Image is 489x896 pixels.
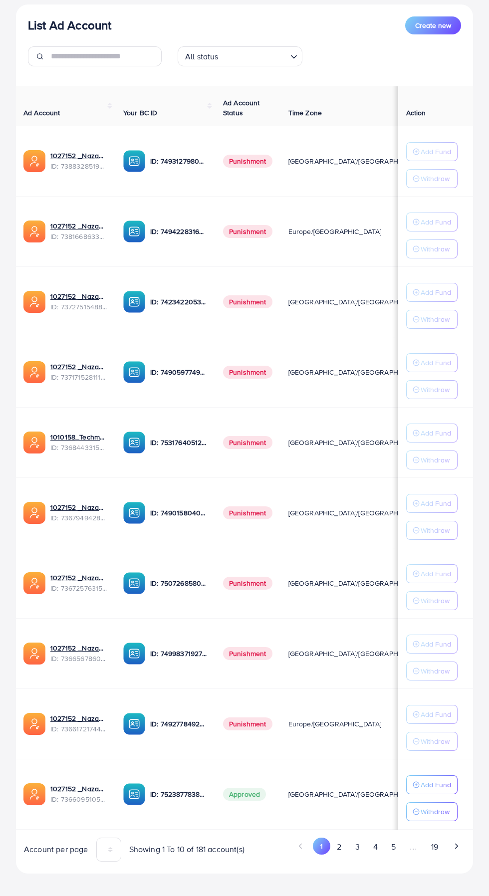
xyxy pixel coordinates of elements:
[421,427,451,439] p: Add Fund
[366,838,384,856] button: Go to page 4
[50,502,107,523] div: <span class='underline'>1027152 _Nazaagency_003</span></br>7367949428067450896
[123,291,145,313] img: ic-ba-acc.ded83a64.svg
[406,310,458,329] button: Withdraw
[50,502,107,512] a: 1027152 _Nazaagency_003
[252,838,465,856] ul: Pagination
[406,775,458,794] button: Add Fund
[406,353,458,372] button: Add Fund
[150,437,207,448] p: ID: 7531764051207716871
[150,296,207,308] p: ID: 7423422053648285697
[288,108,322,118] span: Time Zone
[424,838,445,856] button: Go to page 19
[421,454,450,466] p: Withdraw
[123,713,145,735] img: ic-ba-acc.ded83a64.svg
[23,291,45,313] img: ic-ads-acc.e4c84228.svg
[223,155,272,168] span: Punishment
[50,432,107,452] div: <span class='underline'>1010158_Techmanistan pk acc_1715599413927</span></br>7368443315504726017
[23,221,45,242] img: ic-ads-acc.e4c84228.svg
[24,844,88,855] span: Account per page
[406,108,426,118] span: Action
[421,313,450,325] p: Withdraw
[421,357,451,369] p: Add Fund
[150,718,207,730] p: ID: 7492778492849930241
[50,432,107,442] a: 1010158_Techmanistan pk acc_1715599413927
[123,150,145,172] img: ic-ba-acc.ded83a64.svg
[23,783,45,805] img: ic-ads-acc.e4c84228.svg
[406,705,458,724] button: Add Fund
[129,844,244,855] span: Showing 1 To 10 of 181 account(s)
[50,302,107,312] span: ID: 7372751548805726224
[123,221,145,242] img: ic-ba-acc.ded83a64.svg
[223,647,272,660] span: Punishment
[313,838,330,855] button: Go to page 1
[421,243,450,255] p: Withdraw
[421,524,450,536] p: Withdraw
[288,578,427,588] span: [GEOGRAPHIC_DATA]/[GEOGRAPHIC_DATA]
[50,784,107,804] div: <span class='underline'>1027152 _Nazaagency_006</span></br>7366095105679261697
[50,713,107,734] div: <span class='underline'>1027152 _Nazaagency_018</span></br>7366172174454882305
[150,788,207,800] p: ID: 7523877838957576209
[23,108,60,118] span: Ad Account
[23,361,45,383] img: ic-ads-acc.e4c84228.svg
[50,713,107,723] a: 1027152 _Nazaagency_018
[406,591,458,610] button: Withdraw
[421,735,450,747] p: Withdraw
[50,291,107,301] a: 1027152 _Nazaagency_007
[415,20,451,30] span: Create new
[50,151,107,171] div: <span class='underline'>1027152 _Nazaagency_019</span></br>7388328519014645761
[288,508,427,518] span: [GEOGRAPHIC_DATA]/[GEOGRAPHIC_DATA]
[406,283,458,302] button: Add Fund
[50,583,107,593] span: ID: 7367257631523782657
[406,802,458,821] button: Withdraw
[178,46,302,66] div: Search for option
[421,779,451,791] p: Add Fund
[123,502,145,524] img: ic-ba-acc.ded83a64.svg
[50,573,107,583] a: 1027152 _Nazaagency_016
[223,436,272,449] span: Punishment
[288,367,427,377] span: [GEOGRAPHIC_DATA]/[GEOGRAPHIC_DATA]
[223,98,260,118] span: Ad Account Status
[28,18,111,32] h3: List Ad Account
[50,643,107,653] a: 1027152 _Nazaagency_0051
[23,502,45,524] img: ic-ads-acc.e4c84228.svg
[421,216,451,228] p: Add Fund
[23,713,45,735] img: ic-ads-acc.e4c84228.svg
[23,572,45,594] img: ic-ads-acc.e4c84228.svg
[123,108,158,118] span: Your BC ID
[222,47,286,64] input: Search for option
[421,665,450,677] p: Withdraw
[50,784,107,794] a: 1027152 _Nazaagency_006
[288,156,427,166] span: [GEOGRAPHIC_DATA]/[GEOGRAPHIC_DATA]
[223,366,272,379] span: Punishment
[448,838,465,855] button: Go to next page
[223,788,266,801] span: Approved
[406,450,458,469] button: Withdraw
[288,438,427,448] span: [GEOGRAPHIC_DATA]/[GEOGRAPHIC_DATA]
[150,577,207,589] p: ID: 7507268580682137618
[50,654,107,664] span: ID: 7366567860828749825
[421,173,450,185] p: Withdraw
[223,295,272,308] span: Punishment
[50,794,107,804] span: ID: 7366095105679261697
[123,361,145,383] img: ic-ba-acc.ded83a64.svg
[223,506,272,519] span: Punishment
[150,225,207,237] p: ID: 7494228316518858759
[421,497,451,509] p: Add Fund
[23,643,45,665] img: ic-ads-acc.e4c84228.svg
[421,638,451,650] p: Add Fund
[50,443,107,452] span: ID: 7368443315504726017
[406,635,458,654] button: Add Fund
[50,291,107,312] div: <span class='underline'>1027152 _Nazaagency_007</span></br>7372751548805726224
[288,789,427,799] span: [GEOGRAPHIC_DATA]/[GEOGRAPHIC_DATA]
[421,708,451,720] p: Add Fund
[421,595,450,607] p: Withdraw
[406,142,458,161] button: Add Fund
[348,838,366,856] button: Go to page 3
[50,724,107,734] span: ID: 7366172174454882305
[406,732,458,751] button: Withdraw
[406,169,458,188] button: Withdraw
[421,384,450,396] p: Withdraw
[406,494,458,513] button: Add Fund
[23,150,45,172] img: ic-ads-acc.e4c84228.svg
[23,432,45,453] img: ic-ads-acc.e4c84228.svg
